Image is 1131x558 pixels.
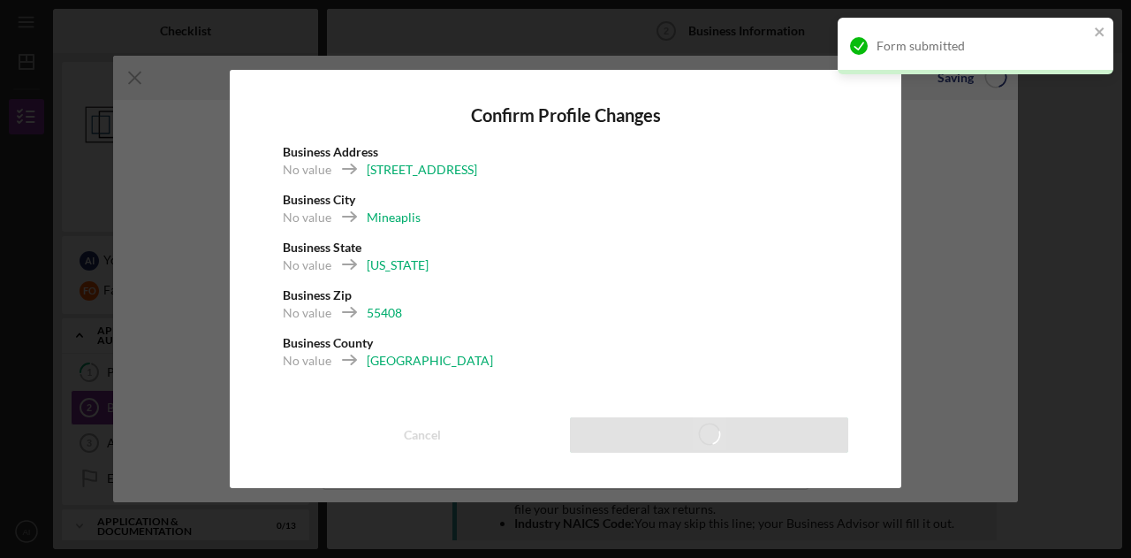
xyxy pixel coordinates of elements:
[367,256,429,274] div: [US_STATE]
[283,287,352,302] b: Business Zip
[367,352,493,370] div: [GEOGRAPHIC_DATA]
[877,39,1089,53] div: Form submitted
[1094,25,1106,42] button: close
[570,417,848,453] button: Save
[283,256,331,274] div: No value
[367,304,402,322] div: 55408
[283,144,378,159] b: Business Address
[283,192,355,207] b: Business City
[283,352,331,370] div: No value
[283,417,561,453] button: Cancel
[283,161,331,179] div: No value
[367,161,477,179] div: [STREET_ADDRESS]
[283,209,331,226] div: No value
[367,209,421,226] div: Mineaplis
[283,105,848,126] h4: Confirm Profile Changes
[283,304,331,322] div: No value
[283,240,361,255] b: Business State
[283,335,373,350] b: Business County
[404,417,441,453] div: Cancel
